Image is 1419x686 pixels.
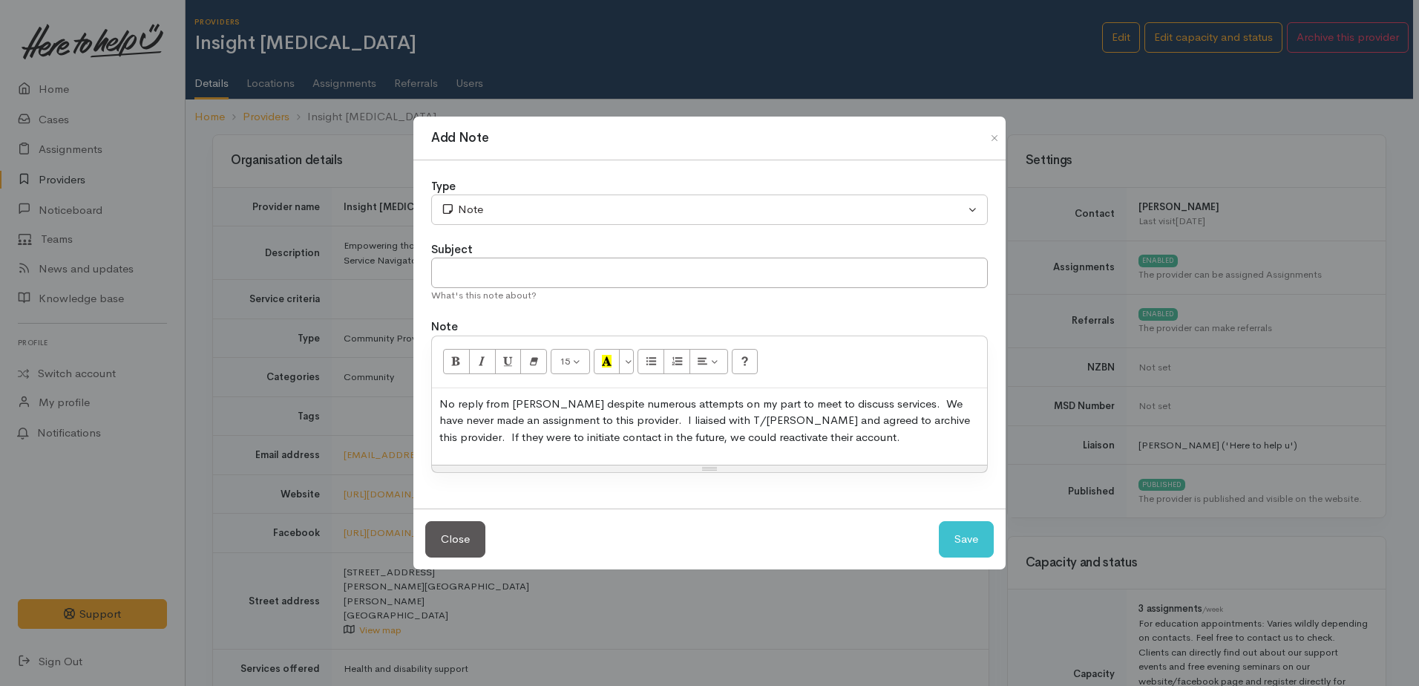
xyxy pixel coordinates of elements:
div: Resize [432,465,987,472]
button: Save [939,521,994,558]
button: Help [732,349,758,374]
button: Font Size [551,349,590,374]
button: Ordered list (CTRL+SHIFT+NUM8) [663,349,690,374]
button: Paragraph [689,349,728,374]
h1: Add Note [431,128,488,148]
p: No reply from [PERSON_NAME] despite numerous attempts on my part to meet to discuss services. We ... [439,396,980,446]
span: 15 [560,355,570,367]
label: Type [431,178,456,195]
label: Note [431,318,458,336]
button: Close [983,129,1006,147]
button: Remove Font Style (CTRL+\) [520,349,547,374]
label: Subject [431,241,473,258]
button: Underline (CTRL+U) [495,349,522,374]
button: Note [431,195,988,225]
div: What's this note about? [431,288,988,303]
button: Close [425,521,485,558]
button: More Color [619,349,634,374]
button: Unordered list (CTRL+SHIFT+NUM7) [638,349,664,374]
button: Italic (CTRL+I) [469,349,496,374]
div: Note [441,201,965,218]
button: Bold (CTRL+B) [443,349,470,374]
button: Recent Color [594,349,620,374]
